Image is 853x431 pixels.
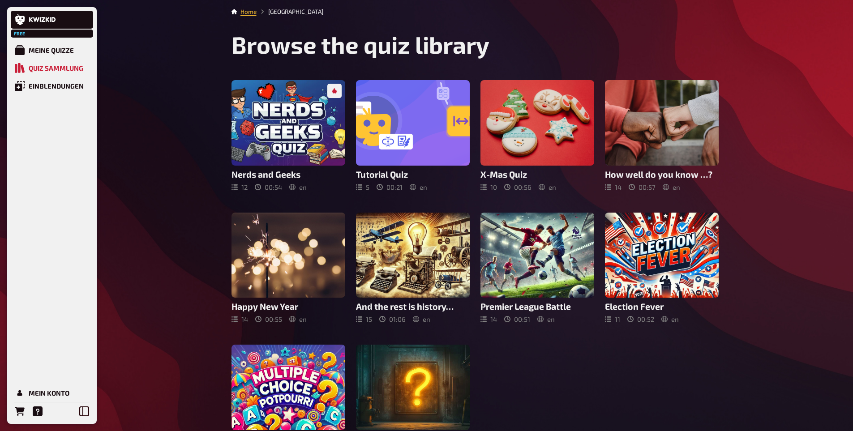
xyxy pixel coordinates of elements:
[480,315,497,323] div: 14
[255,315,282,323] div: 00 : 55
[231,315,248,323] div: 14
[29,64,83,72] div: Quiz Sammlung
[29,389,69,397] div: Mein Konto
[663,183,680,191] div: en
[537,315,555,323] div: en
[480,213,594,324] a: Premier League Battle1400:51en
[231,80,345,191] a: Nerds and Geeks1200:54en
[605,183,622,191] div: 14
[12,31,28,36] span: Free
[240,7,257,16] li: Home
[29,82,84,90] div: Einblendungen
[377,183,403,191] div: 00 : 21
[605,80,719,191] a: How well do you know …?1400:57en
[356,213,470,324] a: And the rest is history…1501:06en
[356,183,369,191] div: 5
[231,213,345,324] a: Happy New Year1400:55en
[11,41,93,59] a: Meine Quizze
[11,77,93,95] a: Einblendungen
[627,315,654,323] div: 00 : 52
[504,183,532,191] div: 00 : 56
[661,315,679,323] div: en
[605,301,719,312] h3: Election Fever
[289,183,307,191] div: en
[356,80,470,191] a: Tutorial Quiz500:21en
[231,183,248,191] div: 12
[29,402,47,420] a: Hilfe
[356,169,470,179] h3: Tutorial Quiz
[255,183,282,191] div: 00 : 54
[539,183,556,191] div: en
[605,213,719,324] a: Election Fever1100:52en
[605,169,719,179] h3: How well do you know …?
[29,46,74,54] div: Meine Quizze
[231,301,345,312] h3: Happy New Year
[356,315,372,323] div: 15
[257,7,323,16] li: Quiz Library
[231,169,345,179] h3: Nerds and Geeks
[11,384,93,402] a: Mein Konto
[480,80,594,191] a: X-Mas Quiz1000:56en
[11,402,29,420] a: Bestellungen
[480,169,594,179] h3: X-Mas Quiz
[480,301,594,312] h3: Premier League Battle
[356,301,470,312] h3: And the rest is history…
[410,183,427,191] div: en
[11,59,93,77] a: Quiz Sammlung
[231,30,719,59] h1: Browse the quiz library
[629,183,656,191] div: 00 : 57
[413,315,430,323] div: en
[480,183,497,191] div: 10
[240,8,257,15] a: Home
[289,315,307,323] div: en
[379,315,406,323] div: 01 : 06
[504,315,530,323] div: 00 : 51
[605,315,620,323] div: 11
